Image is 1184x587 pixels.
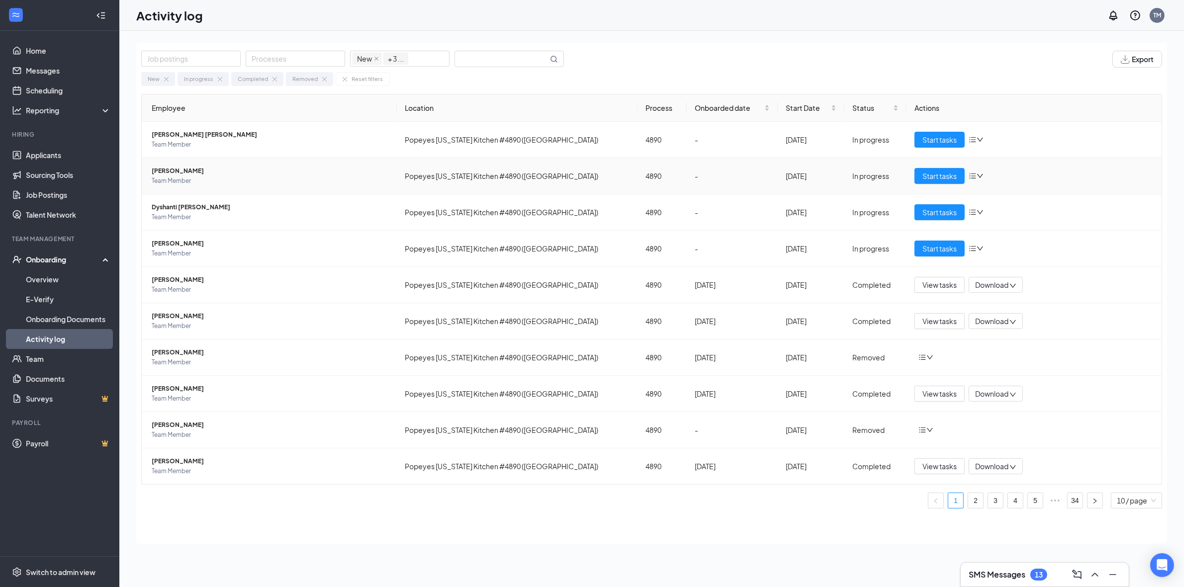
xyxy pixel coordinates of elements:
a: PayrollCrown [26,433,111,453]
td: 4890 [638,158,687,194]
svg: QuestionInfo [1129,9,1141,21]
div: In progress [852,243,899,254]
div: Hiring [12,130,109,139]
div: Page Size [1111,493,1162,508]
div: Removed [852,424,899,435]
div: [DATE] [695,279,770,290]
div: TM [1153,11,1161,19]
svg: ComposeMessage [1071,569,1083,581]
span: bars [918,353,926,361]
svg: Settings [12,567,22,577]
button: Start tasks [914,168,965,184]
div: Reporting [26,105,111,115]
th: Onboarded date [687,94,778,122]
span: New [353,53,381,65]
button: Start tasks [914,132,965,148]
div: - [695,243,770,254]
a: 4 [1008,493,1023,508]
button: right [1087,493,1103,508]
button: Start tasks [914,241,965,256]
span: bars [969,136,977,144]
div: [DATE] [786,279,836,290]
div: [DATE] [695,388,770,399]
span: Download [975,316,1008,327]
td: Popeyes [US_STATE] Kitchen #4890 ([GEOGRAPHIC_DATA]) [397,412,638,448]
span: View tasks [922,388,957,399]
span: Start tasks [922,207,957,218]
span: + 3 ... [383,53,408,65]
svg: Minimize [1107,569,1119,581]
svg: ChevronUp [1089,569,1101,581]
td: 4890 [638,122,687,158]
td: 4890 [638,339,687,376]
td: Popeyes [US_STATE] Kitchen #4890 ([GEOGRAPHIC_DATA]) [397,194,638,231]
span: ••• [1047,493,1063,508]
span: down [1009,464,1016,471]
span: down [926,354,933,361]
div: Open Intercom Messenger [1150,553,1174,577]
span: bars [969,172,977,180]
a: SurveysCrown [26,389,111,409]
button: Export [1112,51,1162,68]
span: View tasks [922,461,957,472]
div: In progress [852,134,899,145]
td: 4890 [638,194,687,231]
a: Overview [26,269,111,289]
span: down [977,245,984,252]
a: Messages [26,61,111,81]
span: Onboarded date [695,102,762,113]
div: Completed [852,388,899,399]
button: View tasks [914,277,965,293]
span: Team Member [152,394,389,404]
div: Switch to admin view [26,567,95,577]
td: 4890 [638,267,687,303]
div: [DATE] [695,461,770,472]
td: Popeyes [US_STATE] Kitchen #4890 ([GEOGRAPHIC_DATA]) [397,122,638,158]
div: - [695,207,770,218]
li: Previous Page [928,493,944,508]
a: E-Verify [26,289,111,309]
a: Onboarding Documents [26,309,111,329]
span: Team Member [152,285,389,295]
div: In progress [852,207,899,218]
button: ChevronUp [1087,567,1103,583]
span: Team Member [152,466,389,476]
button: View tasks [914,458,965,474]
div: Removed [852,352,899,363]
span: [PERSON_NAME] [PERSON_NAME] [152,130,389,140]
td: Popeyes [US_STATE] Kitchen #4890 ([GEOGRAPHIC_DATA]) [397,158,638,194]
div: - [695,170,770,181]
span: Team Member [152,176,389,186]
svg: UserCheck [12,254,22,264]
button: Start tasks [914,204,965,220]
td: Popeyes [US_STATE] Kitchen #4890 ([GEOGRAPHIC_DATA]) [397,376,638,412]
h3: SMS Messages [969,569,1025,580]
span: [PERSON_NAME] [152,384,389,394]
td: 4890 [638,376,687,412]
li: Next 5 Pages [1047,493,1063,508]
div: Completed [852,279,899,290]
span: [PERSON_NAME] [152,239,389,249]
span: down [977,172,984,179]
td: 4890 [638,303,687,339]
a: Talent Network [26,205,111,225]
span: down [977,136,984,143]
span: Export [1132,56,1154,63]
button: Minimize [1105,567,1121,583]
span: [PERSON_NAME] [152,275,389,285]
div: [DATE] [786,170,836,181]
div: [DATE] [786,134,836,145]
span: Start tasks [922,243,957,254]
td: Popeyes [US_STATE] Kitchen #4890 ([GEOGRAPHIC_DATA]) [397,267,638,303]
div: [DATE] [786,388,836,399]
div: [DATE] [786,243,836,254]
svg: WorkstreamLogo [11,10,21,20]
button: left [928,493,944,508]
div: [DATE] [786,424,836,435]
span: Team Member [152,249,389,258]
li: 34 [1067,493,1083,508]
span: bars [969,208,977,216]
div: [DATE] [786,352,836,363]
span: down [1009,391,1016,398]
div: [DATE] [786,461,836,472]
